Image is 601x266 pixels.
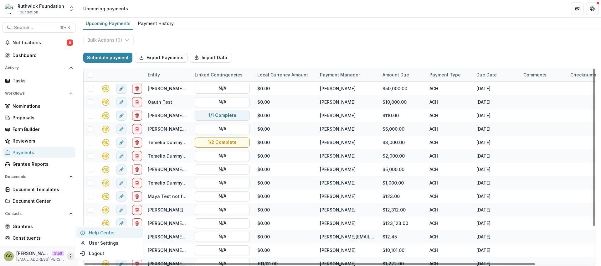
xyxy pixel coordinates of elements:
div: ACH [426,163,473,176]
button: delete [132,218,142,228]
div: ACH [426,243,473,257]
div: $0.00 [254,216,316,230]
div: $123,123.00 [379,216,426,230]
div: Local Currency Amount [254,71,312,78]
button: quickbooks-connect [101,178,111,188]
button: delete [132,178,142,188]
div: [DATE] [473,203,520,216]
button: N/A [195,218,250,228]
div: ACH [426,122,473,136]
div: Local Currency Amount [254,68,316,81]
div: Due Date [473,68,520,81]
div: $0.00 [254,109,316,122]
div: ACH [426,203,473,216]
div: [DATE] [473,216,520,230]
button: Partners [571,3,583,15]
div: [DATE] [473,230,520,243]
div: $50,000.00 [379,82,426,95]
div: Linked Contingencies [191,71,246,78]
button: delete [132,97,142,107]
button: delete [132,111,142,121]
button: delete [132,84,142,94]
div: Payment Type [426,68,473,81]
img: Ruthwick Foundation [5,4,15,14]
button: quickbooks-connect [101,191,111,201]
div: [PERSON_NAME] [320,139,356,146]
a: [PERSON_NAME] [148,207,183,212]
button: edit [116,124,126,134]
a: Document Center [3,196,75,206]
button: Import Data [190,53,231,63]
div: [DATE] [473,190,520,203]
div: $0.00 [254,176,316,190]
button: 1/2 Complete [195,138,250,148]
div: Comments [520,68,567,81]
div: Payment Manager [316,68,379,81]
div: [DATE] [473,149,520,163]
a: Temelio Dummy nonprofittttttttt a4 sda16s5d [148,180,245,185]
div: [PERSON_NAME] [320,153,356,159]
button: N/A [195,124,250,134]
div: Grantees [13,223,70,230]
a: Proposals [3,112,75,123]
button: edit [116,205,126,215]
div: $0.00 [254,95,316,109]
button: edit [116,191,126,201]
button: Open entity switcher [67,3,76,15]
p: [EMAIL_ADDRESS][PERSON_NAME][DOMAIN_NAME] [16,257,64,262]
div: [DATE] [473,243,520,257]
div: [PERSON_NAME] [320,220,356,227]
div: Proposals [13,114,70,121]
div: ⌘ + K [59,24,71,31]
button: N/A [195,97,250,107]
div: Entity [144,71,164,78]
span: 5 [67,39,73,46]
div: Payment Type [426,71,465,78]
div: $110.00 [379,109,426,122]
div: Document Templates [13,186,70,193]
div: Entity [144,68,191,81]
div: $0.00 [254,136,316,149]
span: Contacts [5,211,67,216]
button: edit [116,151,126,161]
div: [PERSON_NAME] [320,85,356,92]
a: Reviewers [3,136,75,146]
div: [DATE] [473,136,520,149]
div: [PERSON_NAME] [320,126,356,132]
button: N/A [195,205,250,215]
button: quickbooks-connect [101,97,111,107]
div: $12,312.00 [379,203,426,216]
div: Amount Due [379,68,426,81]
div: $0.00 [254,190,316,203]
button: edit [116,138,126,148]
div: Linked Contingencies [191,68,254,81]
button: Bulk Actions (0) [83,35,134,45]
a: Form Builder [3,124,75,134]
div: Upcoming payments [83,5,128,12]
a: Temelio Dummy nonprofittttttttt a4 sda16s5d [148,140,245,145]
div: [DATE] [473,163,520,176]
button: N/A [195,232,250,242]
button: N/A [195,151,250,161]
span: Notifications [13,40,67,45]
button: delete [132,124,142,134]
button: edit [116,178,126,188]
a: [PERSON_NAME] TEST [148,248,196,253]
a: [PERSON_NAME] Draft Test [148,86,206,91]
button: N/A [195,164,250,175]
button: N/A [195,245,250,255]
button: N/A [195,191,250,201]
div: [PERSON_NAME] [320,180,356,186]
div: $0.00 [254,163,316,176]
a: [PERSON_NAME] TEST [148,234,196,239]
button: Get Help [586,3,598,15]
div: ACH [426,230,473,243]
button: delete [132,138,142,148]
div: [DATE] [473,176,520,190]
nav: breadcrumb [81,4,131,13]
div: [PERSON_NAME] [320,193,356,200]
